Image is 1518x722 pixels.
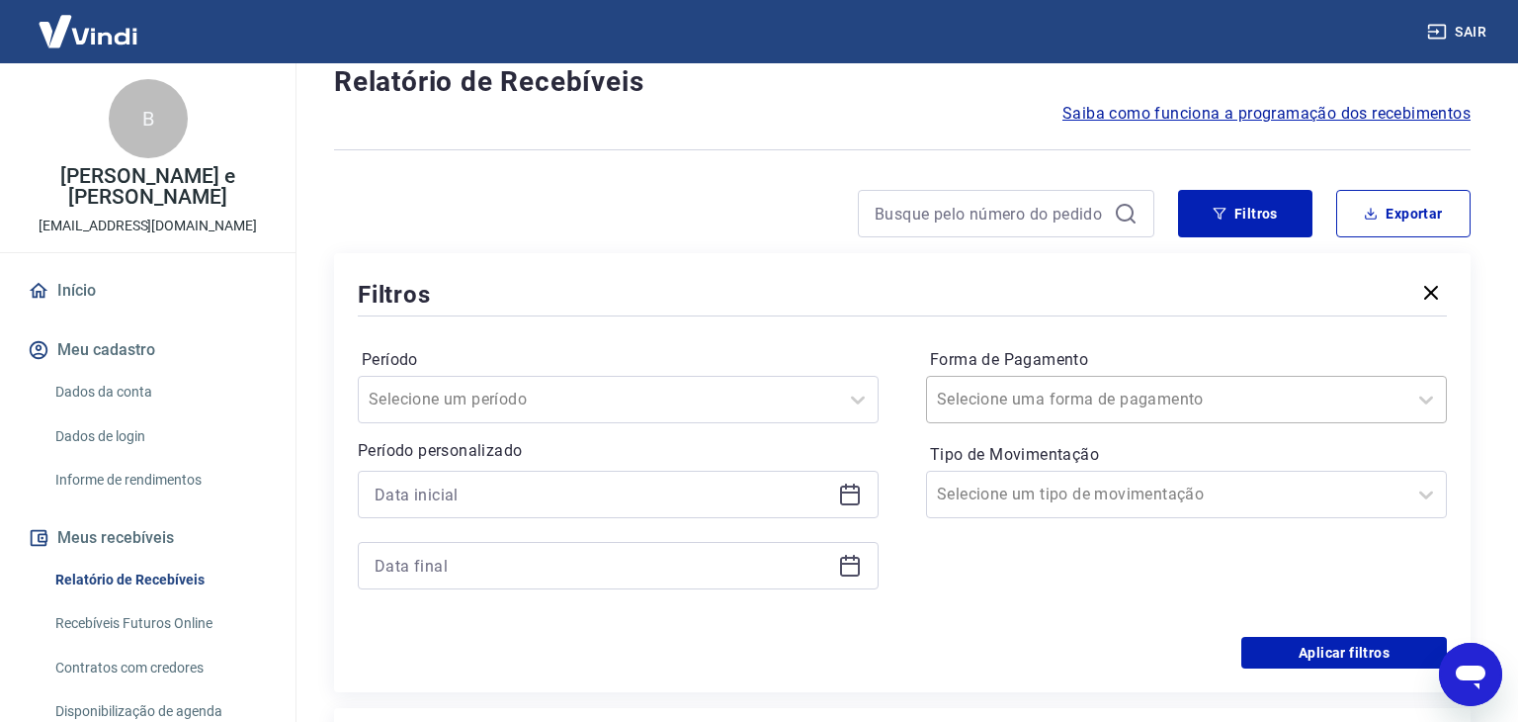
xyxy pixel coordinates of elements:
[16,166,280,208] p: [PERSON_NAME] e [PERSON_NAME]
[1241,637,1447,669] button: Aplicar filtros
[375,480,830,509] input: Data inicial
[362,348,875,372] label: Período
[1062,102,1471,126] a: Saiba como funciona a programação dos recebimentos
[358,279,431,311] h5: Filtros
[358,439,879,463] p: Período personalizado
[334,62,1471,102] h4: Relatório de Recebíveis
[24,328,272,372] button: Meu cadastro
[47,560,272,600] a: Relatório de Recebíveis
[930,443,1443,467] label: Tipo de Movimentação
[1439,643,1502,706] iframe: Botão para abrir a janela de mensagens
[875,199,1106,228] input: Busque pelo número do pedido
[24,516,272,560] button: Meus recebíveis
[24,269,272,313] a: Início
[1423,14,1494,50] button: Sair
[47,648,272,688] a: Contratos com credores
[930,348,1443,372] label: Forma de Pagamento
[39,216,257,236] p: [EMAIL_ADDRESS][DOMAIN_NAME]
[47,416,272,457] a: Dados de login
[47,603,272,644] a: Recebíveis Futuros Online
[24,1,152,61] img: Vindi
[1178,190,1312,237] button: Filtros
[47,372,272,412] a: Dados da conta
[109,79,188,158] div: B
[47,460,272,500] a: Informe de rendimentos
[1336,190,1471,237] button: Exportar
[375,551,830,581] input: Data final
